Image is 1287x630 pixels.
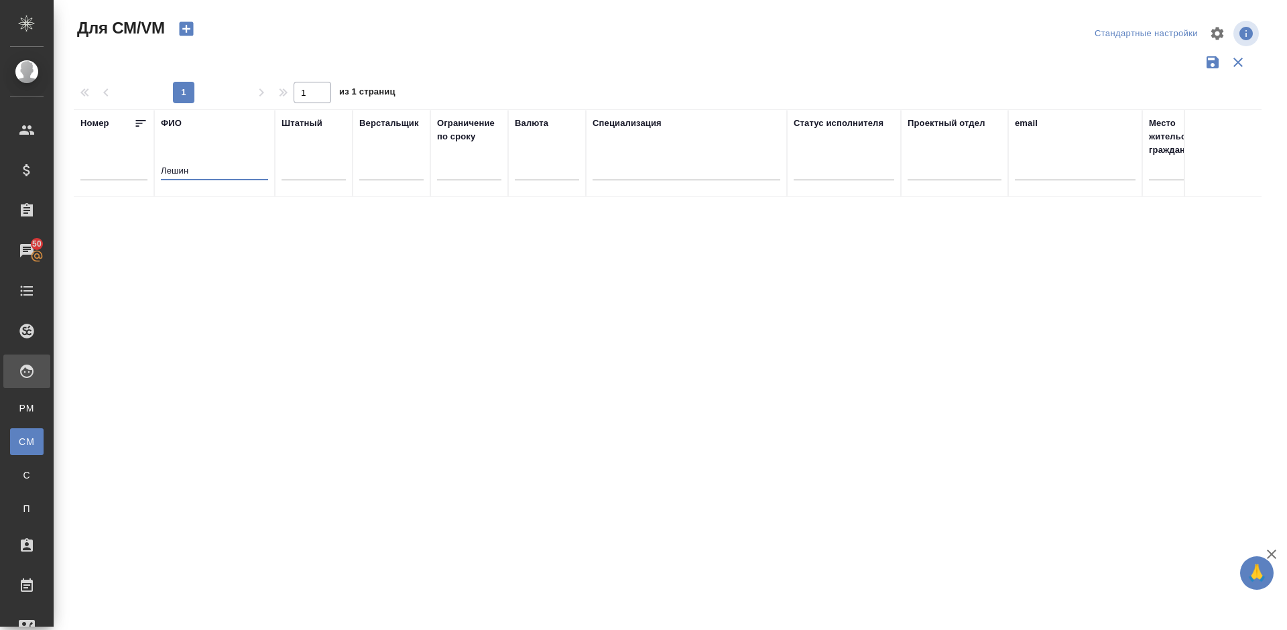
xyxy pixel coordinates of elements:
span: PM [17,401,37,415]
span: П [17,502,37,515]
button: 🙏 [1240,556,1274,590]
div: email [1015,117,1038,130]
span: CM [17,435,37,448]
div: Ограничение по сроку [437,117,501,143]
span: Посмотреть информацию [1233,21,1262,46]
span: Для СМ/VM [74,17,165,39]
span: 50 [24,237,50,251]
div: Валюта [515,117,548,130]
div: Статус исполнителя [794,117,883,130]
div: split button [1091,23,1201,44]
a: CM [10,428,44,455]
div: ФИО [161,117,182,130]
button: Создать [170,17,202,40]
a: 50 [3,234,50,267]
a: PM [10,395,44,422]
a: П [10,495,44,522]
div: Проектный отдел [908,117,985,130]
button: Сбросить фильтры [1225,50,1251,75]
span: из 1 страниц [339,84,395,103]
div: Специализация [593,117,662,130]
div: Верстальщик [359,117,419,130]
span: 🙏 [1245,559,1268,587]
div: Место жительства(Город), гражданство [1149,117,1256,157]
span: Настроить таблицу [1201,17,1233,50]
button: Сохранить фильтры [1200,50,1225,75]
span: С [17,468,37,482]
div: Номер [80,117,109,130]
a: С [10,462,44,489]
div: Штатный [282,117,322,130]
